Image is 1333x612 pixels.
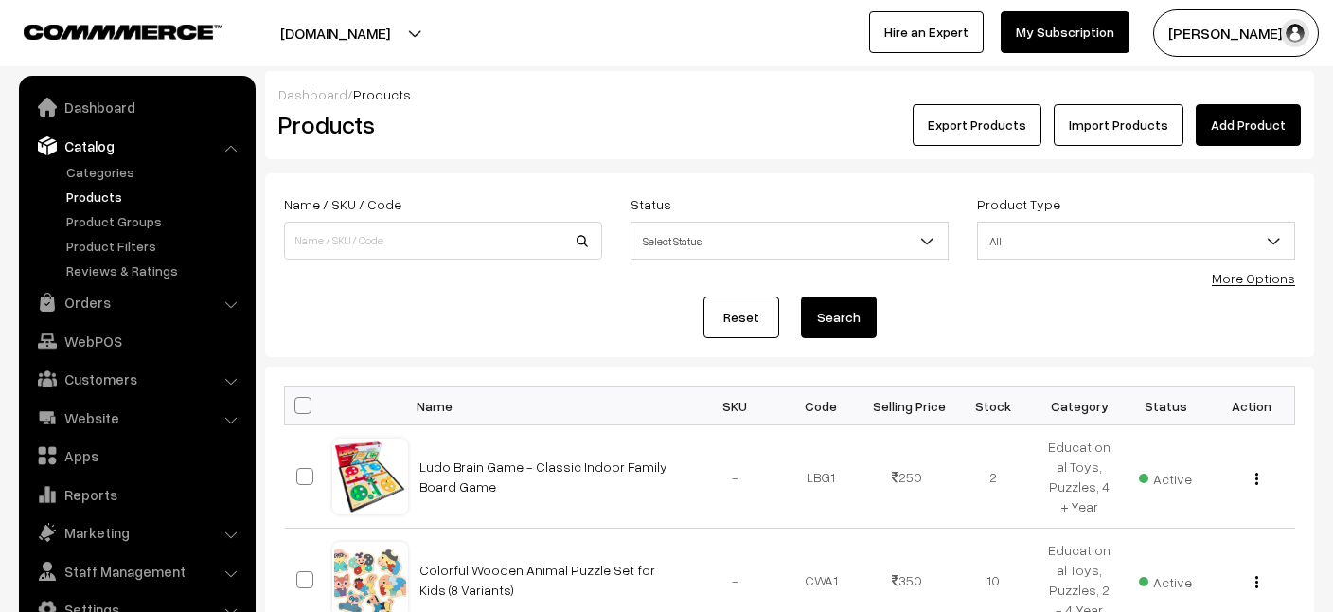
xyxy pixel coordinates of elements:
a: Staff Management [24,554,249,588]
label: Product Type [977,194,1060,214]
img: Menu [1255,576,1258,588]
a: Products [62,187,249,207]
span: Select Status [631,225,948,258]
a: Reviews & Ratings [62,261,249,280]
td: 2 [951,425,1037,529]
img: user [1281,19,1309,47]
button: Export Products [913,104,1041,146]
th: Category [1037,387,1123,425]
button: [DOMAIN_NAME] [214,9,456,57]
th: Code [778,387,864,425]
span: Products [353,86,411,102]
a: Categories [62,162,249,182]
a: COMMMERCE [24,19,189,42]
a: More Options [1212,270,1295,286]
a: Add Product [1196,104,1301,146]
td: - [692,425,778,529]
h2: Products [278,110,600,139]
a: My Subscription [1001,11,1129,53]
span: Active [1139,464,1192,489]
td: Educational Toys, Puzzles, 4 + Year [1037,425,1123,529]
td: 250 [864,425,951,529]
a: Product Filters [62,236,249,256]
a: Dashboard [278,86,347,102]
th: Name [408,387,692,425]
a: Reset [703,297,779,338]
a: Apps [24,439,249,473]
a: Import Products [1054,104,1183,146]
a: Website [24,401,249,435]
a: Marketing [24,515,249,549]
td: LBG1 [778,425,864,529]
a: WebPOS [24,324,249,358]
a: Orders [24,285,249,319]
img: COMMMERCE [24,25,222,39]
a: Ludo Brain Game - Classic Indoor Family Board Game [419,459,667,495]
th: SKU [692,387,778,425]
a: Hire an Expert [869,11,984,53]
th: Selling Price [864,387,951,425]
span: All [978,225,1294,258]
th: Stock [951,387,1037,425]
a: Dashboard [24,90,249,124]
label: Name / SKU / Code [284,194,401,214]
th: Status [1123,387,1209,425]
a: Colorful Wooden Animal Puzzle Set for Kids (8 Variants) [419,562,655,598]
a: Reports [24,477,249,512]
label: Status [631,194,671,214]
a: Catalog [24,129,249,163]
a: Customers [24,362,249,396]
span: Active [1139,567,1192,592]
a: Product Groups [62,211,249,231]
span: All [977,222,1295,260]
button: Search [801,297,877,338]
input: Name / SKU / Code [284,222,602,260]
div: / [278,84,1301,104]
img: Menu [1255,473,1258,485]
button: [PERSON_NAME] S… [1153,9,1319,57]
th: Action [1209,387,1295,425]
span: Select Status [631,222,949,260]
